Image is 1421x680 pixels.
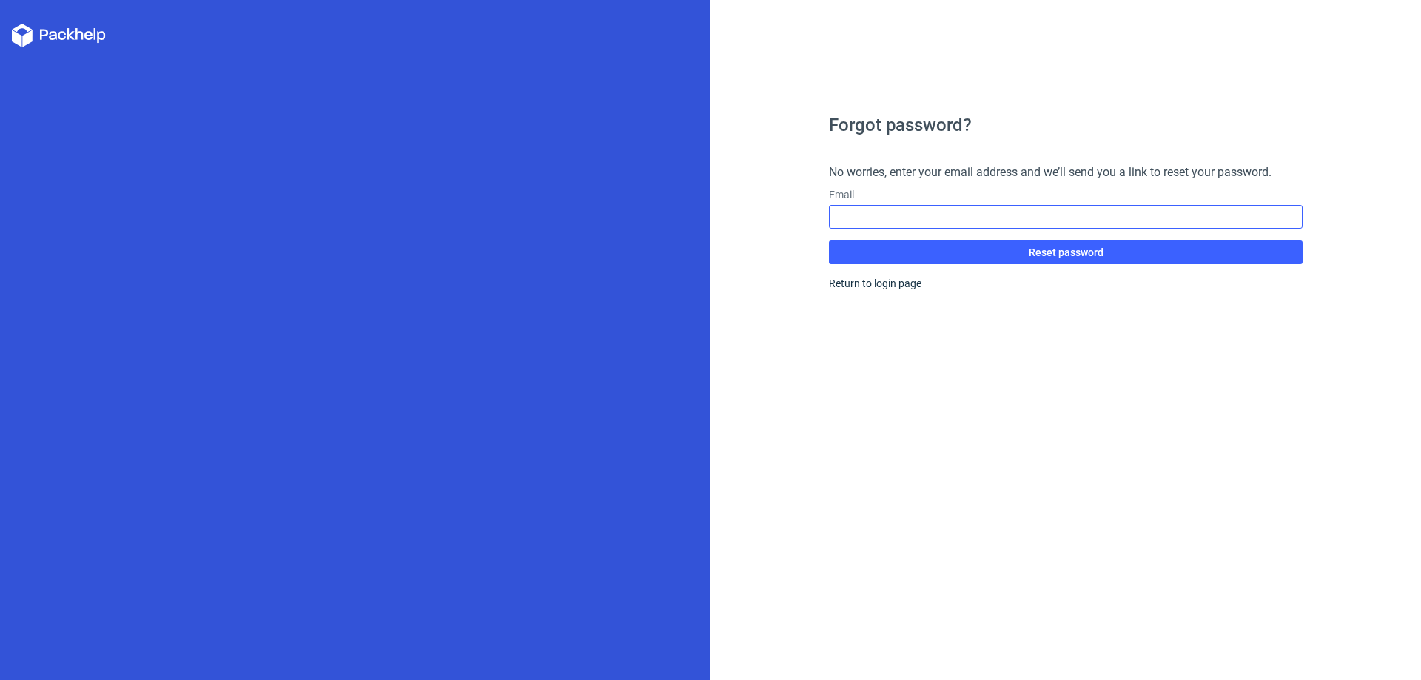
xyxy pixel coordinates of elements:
[1029,247,1103,257] span: Reset password
[829,277,921,289] a: Return to login page
[829,116,1303,134] h1: Forgot password?
[829,240,1303,264] button: Reset password
[829,164,1303,181] h4: No worries, enter your email address and we’ll send you a link to reset your password.
[829,187,1303,202] label: Email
